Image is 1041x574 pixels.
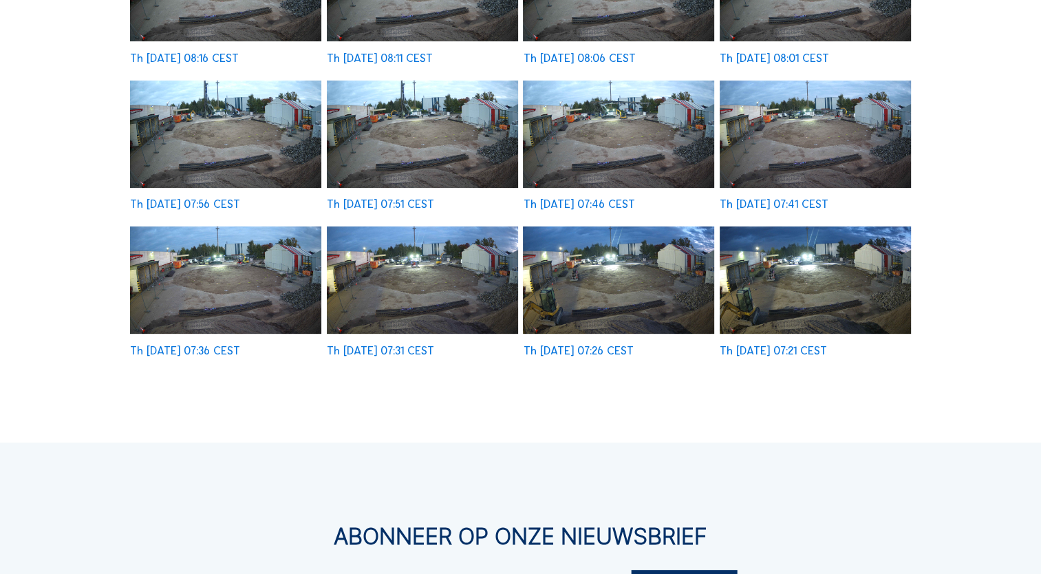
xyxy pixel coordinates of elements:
div: Th [DATE] 07:46 CEST [523,199,634,210]
div: Th [DATE] 07:56 CEST [130,199,240,210]
img: image_53693451 [720,226,911,334]
div: Th [DATE] 08:06 CEST [523,53,635,64]
div: Th [DATE] 07:41 CEST [720,199,828,210]
div: Th [DATE] 07:36 CEST [130,346,240,357]
img: image_53694039 [720,81,911,188]
div: Th [DATE] 07:21 CEST [720,346,827,357]
div: Th [DATE] 07:31 CEST [327,346,434,357]
img: image_53694190 [523,81,714,188]
div: Th [DATE] 07:51 CEST [327,199,434,210]
div: Abonneer op onze nieuwsbrief [130,526,911,549]
div: Th [DATE] 08:11 CEST [327,53,433,64]
div: Th [DATE] 08:16 CEST [130,53,239,64]
img: image_53694478 [130,81,321,188]
div: Th [DATE] 08:01 CEST [720,53,829,64]
img: image_53693877 [130,226,321,334]
img: image_53693747 [327,226,518,334]
img: image_53693591 [523,226,714,334]
img: image_53694329 [327,81,518,188]
div: Th [DATE] 07:26 CEST [523,346,633,357]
